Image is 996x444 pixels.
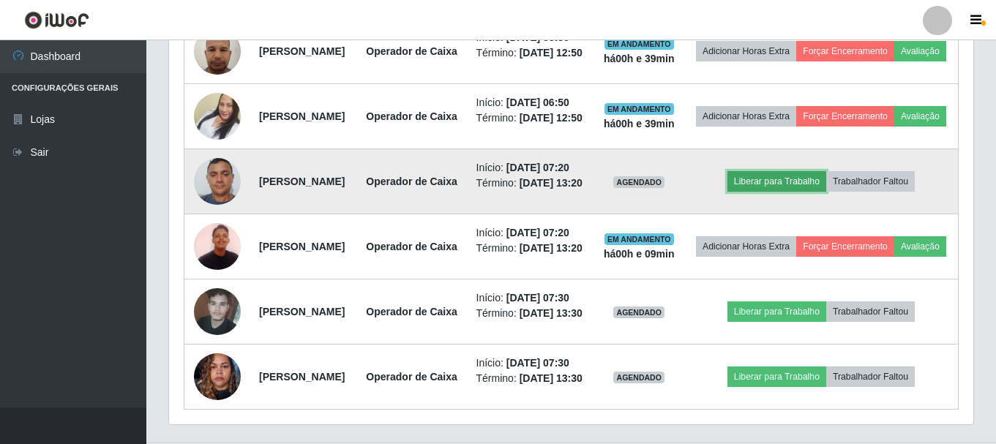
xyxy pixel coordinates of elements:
[696,236,796,257] button: Adicionar Horas Extra
[613,176,664,188] span: AGENDADO
[894,236,946,257] button: Avaliação
[520,47,583,59] time: [DATE] 12:50
[259,110,345,122] strong: [PERSON_NAME]
[826,171,915,192] button: Trabalhador Faltou
[696,41,796,61] button: Adicionar Horas Extra
[796,106,894,127] button: Forçar Encerramento
[24,11,89,29] img: CoreUI Logo
[366,45,457,57] strong: Operador de Caixa
[506,97,569,108] time: [DATE] 06:50
[259,241,345,252] strong: [PERSON_NAME]
[476,355,585,371] li: Início:
[520,242,583,254] time: [DATE] 13:20
[604,233,674,245] span: EM ANDAMENTO
[506,162,569,173] time: [DATE] 07:20
[476,290,585,306] li: Início:
[476,241,585,256] li: Término:
[613,306,664,318] span: AGENDADO
[476,176,585,191] li: Término:
[194,280,241,342] img: 1717609421755.jpeg
[826,301,915,322] button: Trabalhador Faltou
[476,160,585,176] li: Início:
[366,241,457,252] strong: Operador de Caixa
[520,112,583,124] time: [DATE] 12:50
[727,301,826,322] button: Liberar para Trabalho
[894,41,946,61] button: Avaliação
[520,307,583,319] time: [DATE] 13:30
[696,106,796,127] button: Adicionar Horas Extra
[366,306,457,317] strong: Operador de Caixa
[604,38,674,50] span: EM ANDAMENTO
[259,45,345,57] strong: [PERSON_NAME]
[476,306,585,321] li: Término:
[604,103,674,115] span: EM ANDAMENTO
[506,357,569,369] time: [DATE] 07:30
[259,176,345,187] strong: [PERSON_NAME]
[826,366,915,387] button: Trabalhador Faltou
[194,150,241,212] img: 1713995308559.jpeg
[506,227,569,238] time: [DATE] 07:20
[476,110,585,126] li: Término:
[894,106,946,127] button: Avaliação
[727,366,826,387] button: Liberar para Trabalho
[520,177,583,189] time: [DATE] 13:20
[259,371,345,383] strong: [PERSON_NAME]
[604,118,675,129] strong: há 00 h e 39 min
[366,176,457,187] strong: Operador de Caixa
[194,345,241,407] img: 1734465947432.jpeg
[506,292,569,304] time: [DATE] 07:30
[366,371,457,383] strong: Operador de Caixa
[796,236,894,257] button: Forçar Encerramento
[194,215,241,277] img: 1739110022249.jpeg
[194,20,241,82] img: 1701473418754.jpeg
[476,95,585,110] li: Início:
[613,372,664,383] span: AGENDADO
[194,75,241,158] img: 1742563763298.jpeg
[604,53,675,64] strong: há 00 h e 39 min
[604,248,675,260] strong: há 00 h e 09 min
[476,371,585,386] li: Término:
[476,45,585,61] li: Término:
[476,225,585,241] li: Início:
[520,372,583,384] time: [DATE] 13:30
[796,41,894,61] button: Forçar Encerramento
[727,171,826,192] button: Liberar para Trabalho
[366,110,457,122] strong: Operador de Caixa
[259,306,345,317] strong: [PERSON_NAME]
